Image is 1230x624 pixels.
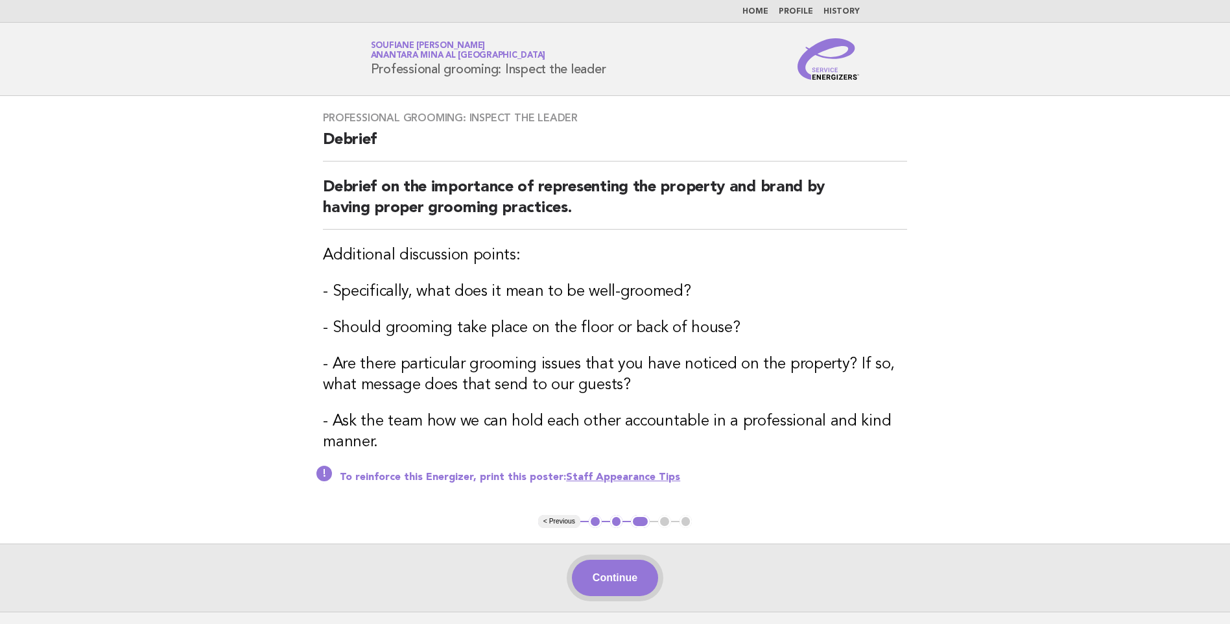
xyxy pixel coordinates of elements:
[798,38,860,80] img: Service Energizers
[323,177,907,230] h2: Debrief on the importance of representing the property and brand by having proper grooming practi...
[823,8,860,16] a: History
[742,8,768,16] a: Home
[323,354,907,396] h3: - Are there particular grooming issues that you have noticed on the property? If so, what message...
[340,471,907,484] p: To reinforce this Energizer, print this poster:
[779,8,813,16] a: Profile
[371,52,546,60] span: Anantara Mina al [GEOGRAPHIC_DATA]
[538,515,580,528] button: < Previous
[323,411,907,453] h3: - Ask the team how we can hold each other accountable in a professional and kind manner.
[610,515,623,528] button: 2
[323,318,907,339] h3: - Should grooming take place on the floor or back of house?
[323,130,907,162] h2: Debrief
[572,560,658,596] button: Continue
[323,245,907,266] h3: Additional discussion points:
[323,112,907,125] h3: Professional grooming: Inspect the leader
[566,472,680,483] a: Staff Appearance Tips
[371,42,606,76] h1: Professional grooming: Inspect the leader
[631,515,650,528] button: 3
[371,42,546,60] a: Soufiane [PERSON_NAME]Anantara Mina al [GEOGRAPHIC_DATA]
[323,282,907,302] h3: - Specifically, what does it mean to be well-groomed?
[589,515,602,528] button: 1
